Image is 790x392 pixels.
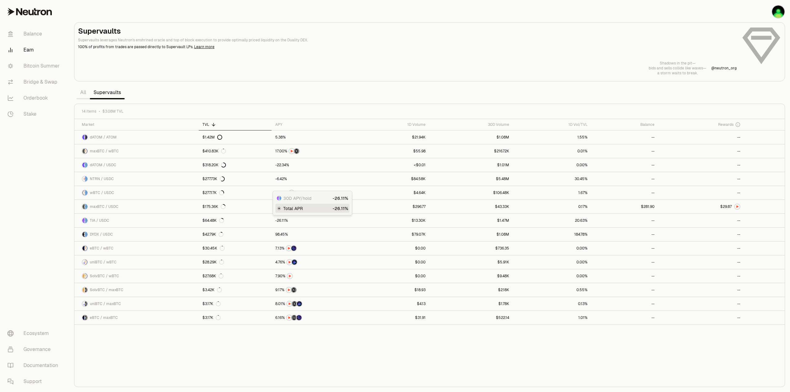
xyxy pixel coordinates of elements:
span: uniBTC / maxBTC [90,301,121,306]
a: -- [591,214,658,227]
a: -- [658,311,744,324]
a: 184.78% [513,228,591,241]
button: NTRNEtherFi Points [275,245,349,251]
img: USDC Logo [85,218,87,223]
img: Structured Points [292,315,297,320]
a: $0.00 [353,269,429,283]
a: Supervaults [90,86,125,99]
img: NTRN Logo [735,204,740,209]
a: -- [658,144,744,158]
img: eBTC Logo [82,246,85,251]
div: Market [82,122,195,127]
div: Balance [595,122,655,127]
a: $3.17K [199,297,272,311]
button: NTRNStructured PointsBedrock Diamonds [275,301,349,307]
a: -- [591,172,658,186]
div: $3.17K [202,301,221,306]
a: SolvBTC LogowBTC LogoSolvBTC / wBTC [74,269,199,283]
a: $64.48K [199,214,272,227]
a: Stake [2,106,67,122]
span: SolvBTC / wBTC [90,274,119,279]
a: Earn [2,42,67,58]
div: $3.42K [202,287,222,292]
a: -- [591,255,658,269]
a: -- [591,144,658,158]
a: -- [658,130,744,144]
a: NTRNBedrock Diamonds [272,255,353,269]
img: NTRN [287,315,292,320]
a: $21.94K [353,130,429,144]
div: $42.79K [202,232,223,237]
a: $277.17K [199,186,272,200]
p: a storm waits to break. [649,71,706,76]
img: NTRN [286,246,291,251]
a: NTRN Logo [658,200,744,213]
a: -- [658,158,744,172]
img: USDC Logo [85,176,87,181]
img: dATOM Logo [82,135,85,140]
div: $64.48K [202,218,224,223]
span: 30D APY/hold [283,195,311,201]
a: $4.13 [353,297,429,311]
img: Structured Points [294,149,299,154]
button: NTRNBedrock Diamonds [275,259,349,265]
a: NTRNStructured Points [272,200,353,213]
a: 1.67% [513,186,591,200]
span: DYDX / USDC [90,232,113,237]
a: NTRNEtherFi Points [272,241,353,255]
a: dATOM LogoUSDC LogodATOM / USDC [74,158,199,172]
span: dATOM / ATOM [90,135,117,140]
div: $1.42M [202,135,222,140]
a: -- [591,130,658,144]
a: $1.01M [429,158,513,172]
img: EtherFi Points [297,315,301,320]
a: -- [658,214,744,227]
a: eBTC LogomaxBTC LogoeBTC / maxBTC [74,311,199,324]
a: <$0.01 [353,158,429,172]
a: 30.45% [513,172,591,186]
a: Documentation [2,357,67,373]
div: $27.68K [202,274,223,279]
p: bids and sells collide like waves— [649,66,706,71]
a: $30.45K [199,241,272,255]
button: NTRNStructured Points [275,287,349,293]
img: wBTC Logo [85,260,87,265]
a: TIA LogoUSDC LogoTIA / USDC [74,214,199,227]
div: $277.17K [202,190,224,195]
button: NTRN [275,273,349,279]
img: uniBTC Logo [82,301,85,306]
a: 0.00% [513,255,591,269]
p: @ neutron_org [711,66,737,71]
a: DYDX LogoUSDC LogoDYDX / USDC [74,228,199,241]
a: -- [658,228,744,241]
a: -- [658,241,744,255]
a: $5.91K [429,255,513,269]
a: $0.00 [353,255,429,269]
img: Bedrock Diamonds [292,260,297,265]
a: 20.63% [513,214,591,227]
a: $1.78K [429,297,513,311]
img: eBTC Logo [82,315,85,320]
a: -- [658,269,744,283]
a: $1.42M [199,130,272,144]
a: $84.58K [353,172,429,186]
h2: Supervaults [78,26,737,36]
a: $1.08M [429,228,513,241]
p: 100% of profits from trades are passed directly to Supervault LPs. [78,44,737,50]
a: $4.64K [353,186,429,200]
span: wBTC / USDC [90,190,114,195]
img: USDC Logo [85,232,87,237]
img: EtherFi Points [291,246,296,251]
span: $3.08M TVL [102,109,123,114]
a: -- [658,172,744,186]
a: $27.68K [199,269,272,283]
a: Bitcoin Summer [2,58,67,74]
img: NTRN [287,274,292,279]
img: NTRN [289,190,294,195]
div: 30D Volume [433,122,509,127]
a: $736.35 [429,241,513,255]
img: Main [772,6,784,18]
span: maxBTC / USDC [90,204,118,209]
a: 1.01% [513,311,591,324]
a: 0.17% [513,200,591,213]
